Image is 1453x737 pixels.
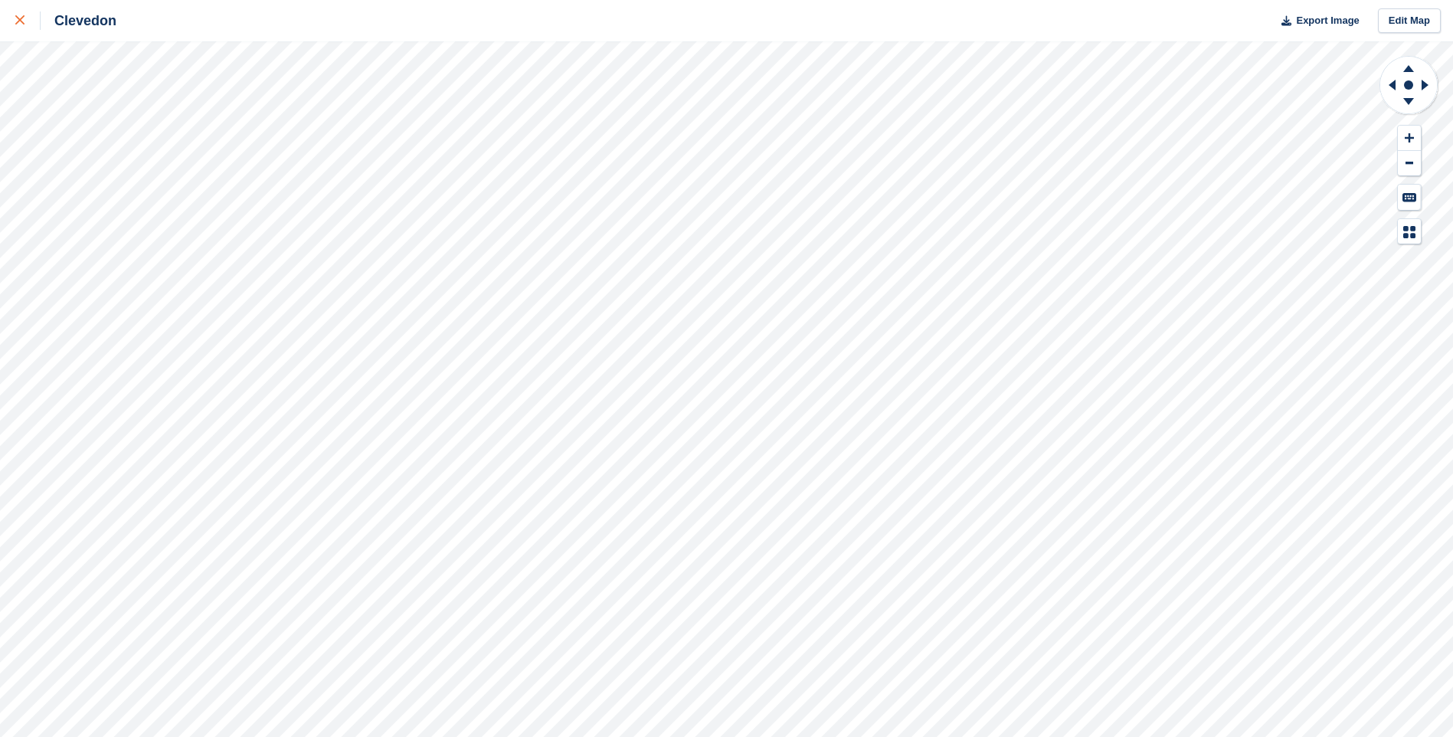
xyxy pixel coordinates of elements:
div: Clevedon [41,11,116,30]
span: Export Image [1296,13,1359,28]
button: Keyboard Shortcuts [1398,185,1421,210]
a: Edit Map [1378,8,1441,34]
button: Export Image [1272,8,1360,34]
button: Zoom In [1398,126,1421,151]
button: Map Legend [1398,219,1421,244]
button: Zoom Out [1398,151,1421,176]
